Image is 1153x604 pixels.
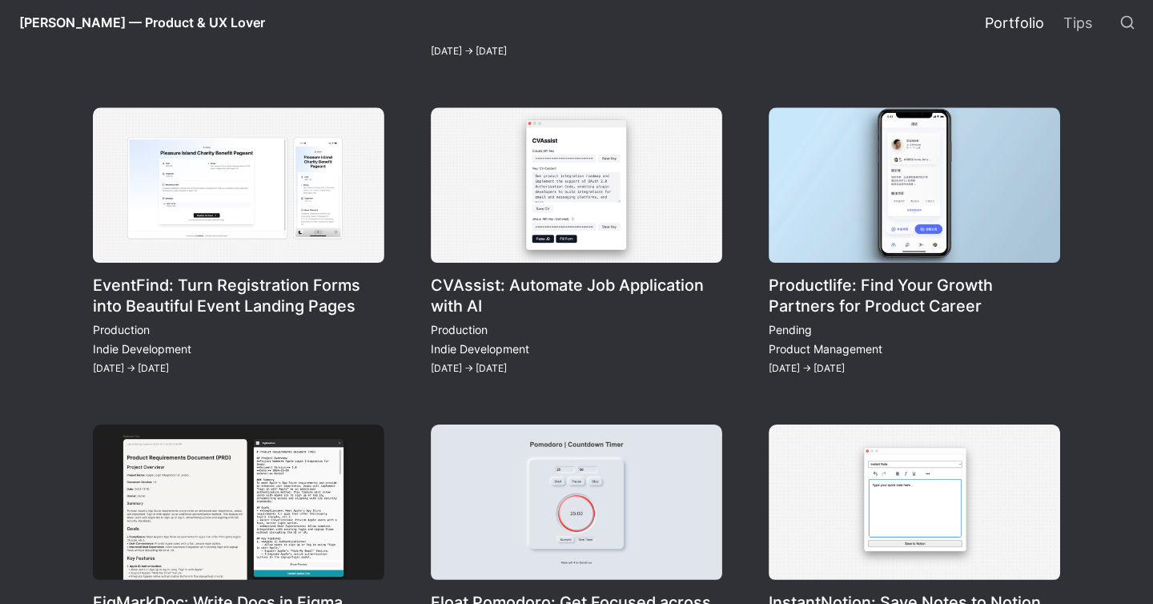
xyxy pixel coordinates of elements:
a: Productlife: Find Your Growth Partners for Product Career [769,107,1060,377]
a: EventFind: Turn Registration Forms into Beautiful Event Landing Pages [93,107,384,377]
span: [PERSON_NAME] — Product & UX Lover [19,14,265,30]
a: CVAssist: Automate Job Application with AI [431,107,722,377]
